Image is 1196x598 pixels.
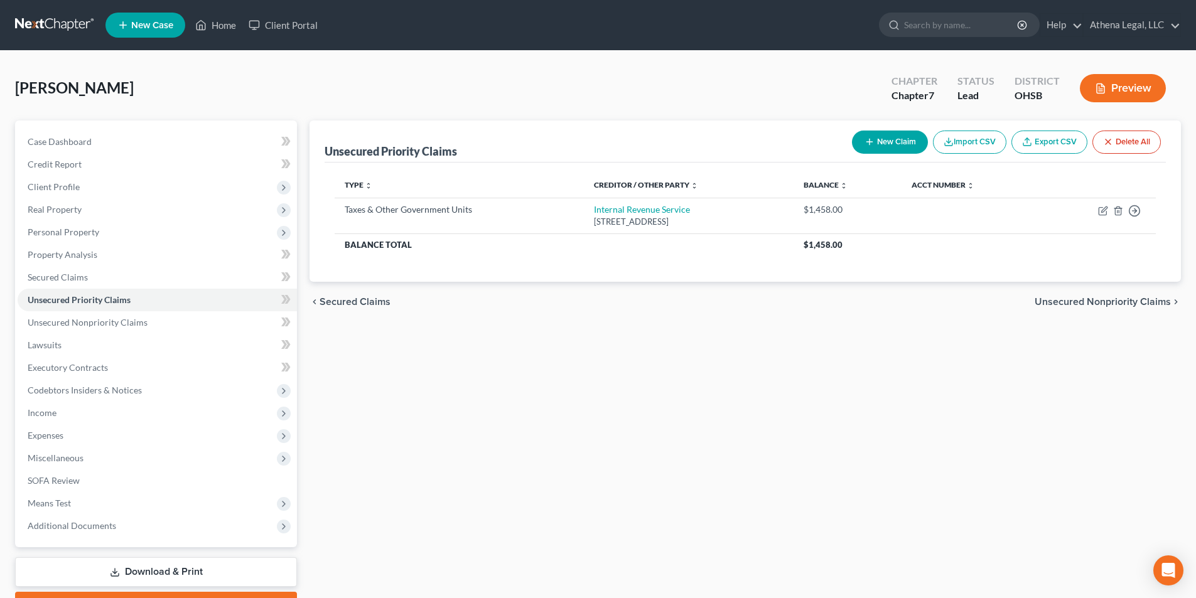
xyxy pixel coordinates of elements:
[594,180,698,190] a: Creditor / Other Party unfold_more
[15,557,297,587] a: Download & Print
[804,180,848,190] a: Balance unfold_more
[18,289,297,311] a: Unsecured Priority Claims
[335,233,794,256] th: Balance Total
[320,297,391,307] span: Secured Claims
[1092,131,1161,154] button: Delete All
[28,475,80,486] span: SOFA Review
[365,182,372,190] i: unfold_more
[852,131,928,154] button: New Claim
[18,356,297,379] a: Executory Contracts
[189,14,242,36] a: Home
[1011,131,1087,154] a: Export CSV
[18,153,297,176] a: Credit Report
[691,182,698,190] i: unfold_more
[892,74,937,88] div: Chapter
[1080,74,1166,102] button: Preview
[1015,74,1060,88] div: District
[28,430,63,440] span: Expenses
[28,204,82,215] span: Real Property
[904,13,1019,36] input: Search by name...
[28,136,92,147] span: Case Dashboard
[28,385,142,395] span: Codebtors Insiders & Notices
[242,14,324,36] a: Client Portal
[15,78,134,97] span: [PERSON_NAME]
[804,240,843,250] span: $1,458.00
[345,180,372,190] a: Type unfold_more
[345,203,574,216] div: Taxes & Other Government Units
[840,182,848,190] i: unfold_more
[28,317,148,328] span: Unsecured Nonpriority Claims
[929,89,934,101] span: 7
[28,227,99,237] span: Personal Property
[1171,297,1181,307] i: chevron_right
[912,180,974,190] a: Acct Number unfold_more
[28,181,80,192] span: Client Profile
[28,452,84,463] span: Miscellaneous
[1015,88,1060,103] div: OHSB
[18,311,297,334] a: Unsecured Nonpriority Claims
[18,131,297,153] a: Case Dashboard
[892,88,937,103] div: Chapter
[18,469,297,492] a: SOFA Review
[1040,14,1082,36] a: Help
[28,498,71,508] span: Means Test
[18,334,297,356] a: Lawsuits
[28,272,88,282] span: Secured Claims
[804,203,892,216] div: $1,458.00
[28,159,82,169] span: Credit Report
[28,407,57,418] span: Income
[28,339,62,350] span: Lawsuits
[1084,14,1180,36] a: Athena Legal, LLC
[933,131,1006,154] button: Import CSV
[1153,555,1183,585] div: Open Intercom Messenger
[131,21,173,30] span: New Case
[310,297,391,307] button: chevron_left Secured Claims
[28,294,131,305] span: Unsecured Priority Claims
[594,204,690,215] a: Internal Revenue Service
[28,249,97,260] span: Property Analysis
[594,216,784,228] div: [STREET_ADDRESS]
[957,74,994,88] div: Status
[325,144,457,159] div: Unsecured Priority Claims
[1035,297,1181,307] button: Unsecured Nonpriority Claims chevron_right
[1035,297,1171,307] span: Unsecured Nonpriority Claims
[28,362,108,373] span: Executory Contracts
[18,266,297,289] a: Secured Claims
[18,243,297,266] a: Property Analysis
[967,182,974,190] i: unfold_more
[28,520,116,531] span: Additional Documents
[310,297,320,307] i: chevron_left
[957,88,994,103] div: Lead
